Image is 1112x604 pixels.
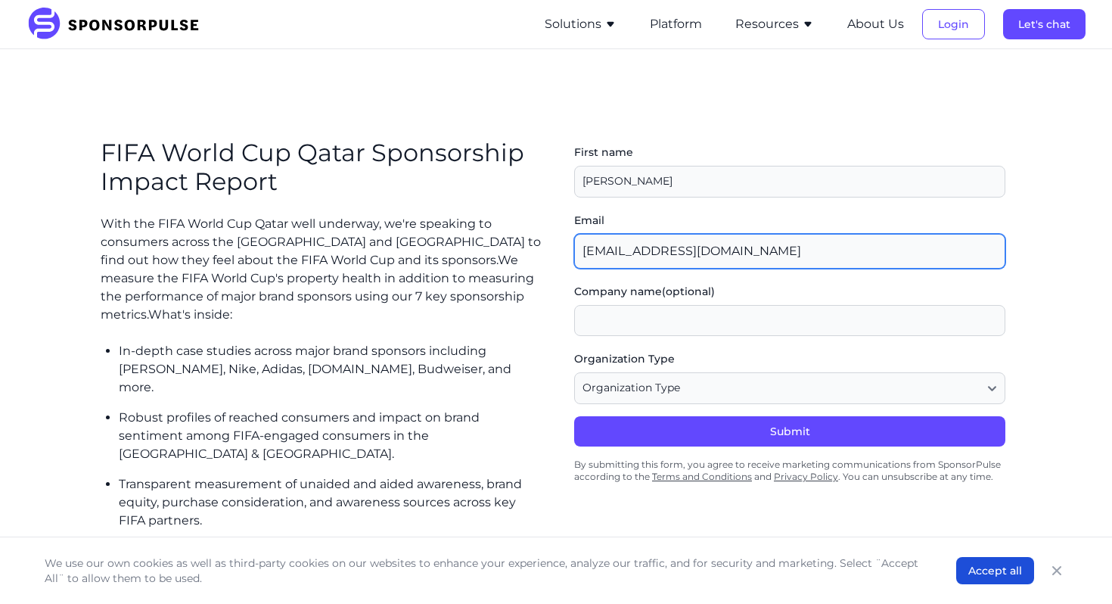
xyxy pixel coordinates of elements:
div: By submitting this form, you agree to receive marketing communications from SponsorPulse accordin... [574,453,1005,489]
button: Resources [735,15,814,33]
iframe: Chat Widget [1036,531,1112,604]
a: Let's chat [1003,17,1086,31]
h2: FIFA World Cup Qatar Sponsorship Impact Report [101,139,544,197]
label: Organization Type [574,351,1005,366]
p: Transparent measurement of unaided and aided awareness, brand equity, purchase consideration, and... [119,475,544,530]
p: In-depth case studies across major brand sponsors including [PERSON_NAME], Nike, Adidas, [DOMAIN_... [119,342,544,397]
p: With the FIFA World Cup Qatar well underway, we're speaking to consumers across the [GEOGRAPHIC_D... [101,215,544,324]
button: About Us [847,15,904,33]
label: Company name (optional) [574,284,1005,299]
button: Login [922,9,985,39]
button: Solutions [545,15,617,33]
a: Privacy Policy [774,471,838,482]
label: First name [574,145,1005,160]
p: We use our own cookies as well as third-party cookies on our websites to enhance your experience,... [45,556,926,586]
a: Platform [650,17,702,31]
button: Accept all [956,557,1034,584]
button: Let's chat [1003,9,1086,39]
label: Email [574,213,1005,228]
button: Platform [650,15,702,33]
a: Terms and Conditions [652,471,752,482]
a: About Us [847,17,904,31]
a: Login [922,17,985,31]
p: Robust profiles of reached consumers and impact on brand sentiment among FIFA-engaged consumers i... [119,409,544,463]
img: SponsorPulse [26,8,210,41]
button: Submit [574,416,1005,447]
